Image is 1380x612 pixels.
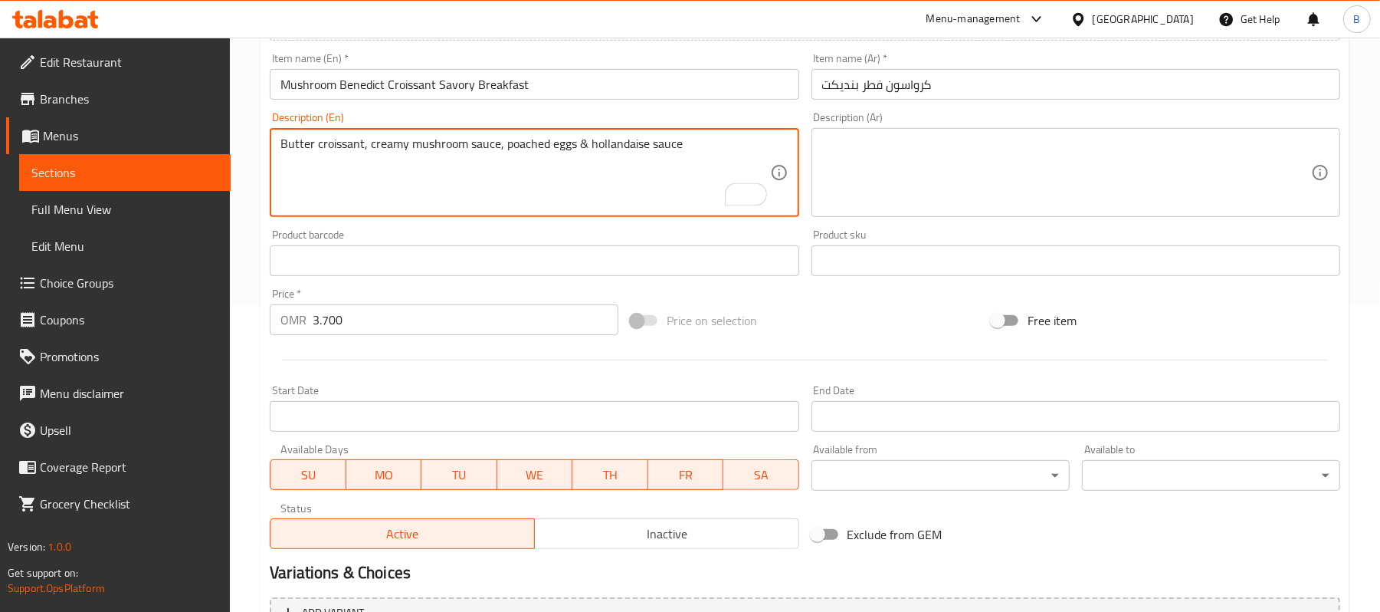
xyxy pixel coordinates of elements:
span: Promotions [40,347,218,366]
span: Inactive [541,523,793,545]
span: Choice Groups [40,274,218,292]
button: Active [270,518,535,549]
button: SA [723,459,799,490]
input: Please enter product sku [811,245,1340,276]
span: Coupons [40,311,218,329]
span: TU [428,464,491,486]
a: Edit Restaurant [6,44,231,81]
a: Coverage Report [6,449,231,485]
span: Exclude from GEM [847,525,942,544]
span: WE [503,464,567,486]
span: FR [654,464,718,486]
button: WE [497,459,573,490]
a: Sections [19,154,231,191]
span: Edit Menu [31,237,218,255]
button: SU [270,459,346,490]
textarea: To enrich screen reader interactions, please activate Accessibility in Grammarly extension settings [280,137,769,209]
span: Edit Restaurant [40,53,218,71]
span: Menus [43,127,218,145]
span: SA [729,464,793,486]
span: Coverage Report [40,458,218,476]
span: TH [579,464,642,486]
span: Active [277,523,529,545]
span: Get support on: [8,563,78,583]
span: Full Menu View [31,200,218,219]
span: SU [277,464,339,486]
span: Upsell [40,421,218,439]
a: Edit Menu [19,228,231,265]
div: Menu-management [926,10,1021,28]
button: FR [648,459,724,490]
div: [GEOGRAPHIC_DATA] [1093,11,1194,28]
button: TH [572,459,648,490]
a: Coupons [6,301,231,338]
div: ​ [1082,460,1340,491]
a: Upsell [6,412,231,449]
a: Menu disclaimer [6,375,231,412]
input: Please enter price [313,304,618,335]
a: Menus [6,117,231,154]
span: 1.0.0 [48,537,71,557]
button: TU [421,459,497,490]
input: Please enter product barcode [270,245,798,276]
a: Branches [6,81,231,117]
span: B [1353,11,1360,28]
button: MO [346,459,422,490]
a: Grocery Checklist [6,485,231,522]
a: Full Menu View [19,191,231,228]
input: Enter name Ar [811,69,1340,100]
div: ​ [811,460,1070,491]
input: Enter name En [270,69,798,100]
span: Sections [31,163,218,182]
a: Choice Groups [6,265,231,301]
button: Inactive [534,518,799,549]
span: Free item [1028,311,1077,330]
span: Price on selection [667,311,757,330]
a: Support.OpsPlatform [8,578,105,598]
span: MO [352,464,416,486]
span: Grocery Checklist [40,495,218,513]
span: Version: [8,537,45,557]
a: Promotions [6,338,231,375]
span: Menu disclaimer [40,384,218,403]
span: Branches [40,90,218,108]
h2: Variations & Choices [270,561,1340,584]
p: OMR [280,311,306,329]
